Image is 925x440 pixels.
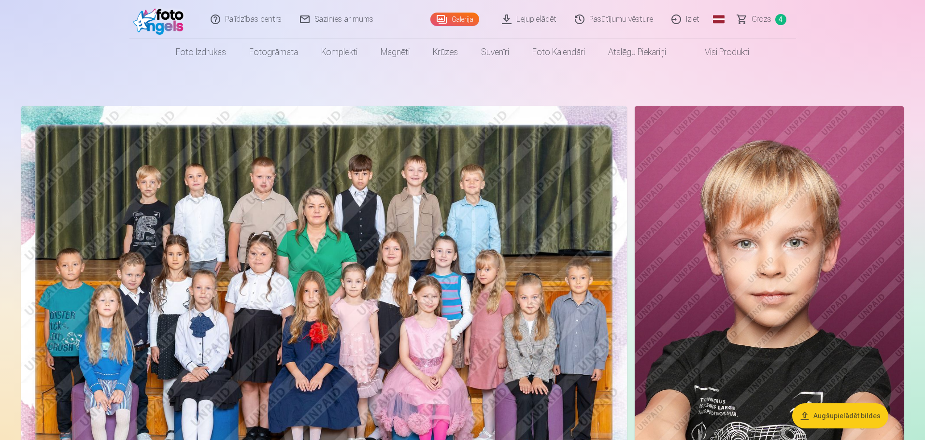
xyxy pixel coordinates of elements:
[470,39,521,66] a: Suvenīri
[310,39,369,66] a: Komplekti
[430,13,479,26] a: Galerija
[597,39,678,66] a: Atslēgu piekariņi
[752,14,771,25] span: Grozs
[678,39,761,66] a: Visi produkti
[792,403,888,428] button: Augšupielādēt bildes
[775,14,786,25] span: 4
[133,4,189,35] img: /fa1
[164,39,238,66] a: Foto izdrukas
[238,39,310,66] a: Fotogrāmata
[369,39,421,66] a: Magnēti
[421,39,470,66] a: Krūzes
[521,39,597,66] a: Foto kalendāri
